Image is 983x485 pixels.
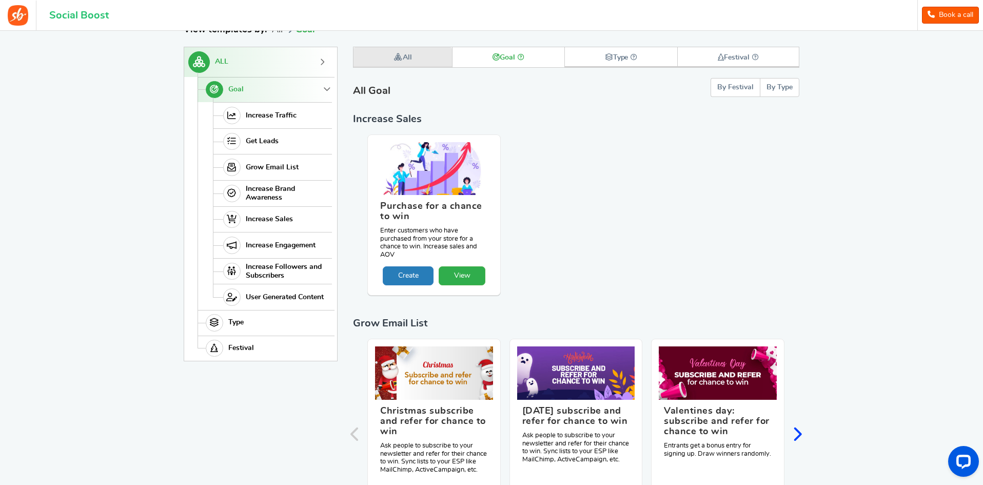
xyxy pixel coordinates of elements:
[246,215,293,224] span: Increase Sales
[394,54,412,61] strong: All
[198,336,332,361] a: Festival
[184,25,267,34] strong: View templates by:
[8,5,28,26] img: Social Boost
[605,54,638,61] strong: Type
[246,137,279,146] span: Get Leads
[711,78,760,97] button: By Festival
[213,232,332,258] a: Increase Engagement
[198,310,332,336] a: Type
[246,241,316,250] span: Increase Engagement
[246,163,299,172] span: Grow Email List
[439,266,485,285] a: View
[213,102,332,128] a: Increase Traffic
[522,406,630,432] h3: [DATE] subscribe and refer for chance to win
[213,206,332,232] a: Increase Sales
[353,114,422,124] span: Increase Sales
[375,195,493,266] figcaption: Enter customers who have purchased from your store for a chance to win. Increase sales and AOV
[228,318,244,327] span: Type
[493,54,524,61] strong: Goal
[760,78,799,97] button: By Type
[380,406,488,442] h3: Christmas subscribe and refer for chance to win
[664,406,772,442] h3: Valentines day: subscribe and refer for chance to win
[380,201,488,227] h3: Purchase for a chance to win
[228,344,254,353] span: Festival
[246,111,297,120] span: Increase Traffic
[353,86,390,96] span: All Goal
[213,128,332,154] a: Get Leads
[213,258,332,284] a: Increase Followers and Subscribers
[383,266,434,285] a: Create
[353,318,427,328] span: Grow Email List
[213,180,332,206] a: Increase Brand Awareness
[792,424,802,446] div: Next slide
[246,293,324,302] span: User Generated Content
[922,7,979,24] a: Book a call
[228,85,244,94] span: Goal
[246,185,329,202] span: Increase Brand Awareness
[213,284,332,310] a: User Generated Content
[718,54,759,61] strong: Festival
[213,154,332,180] a: Grow Email List
[940,442,983,485] iframe: LiveChat chat widget
[246,263,329,280] span: Increase Followers and Subscribers
[215,57,228,66] span: ALL
[184,47,332,77] a: ALL
[49,10,109,21] h1: Social Boost
[198,77,332,103] a: Goal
